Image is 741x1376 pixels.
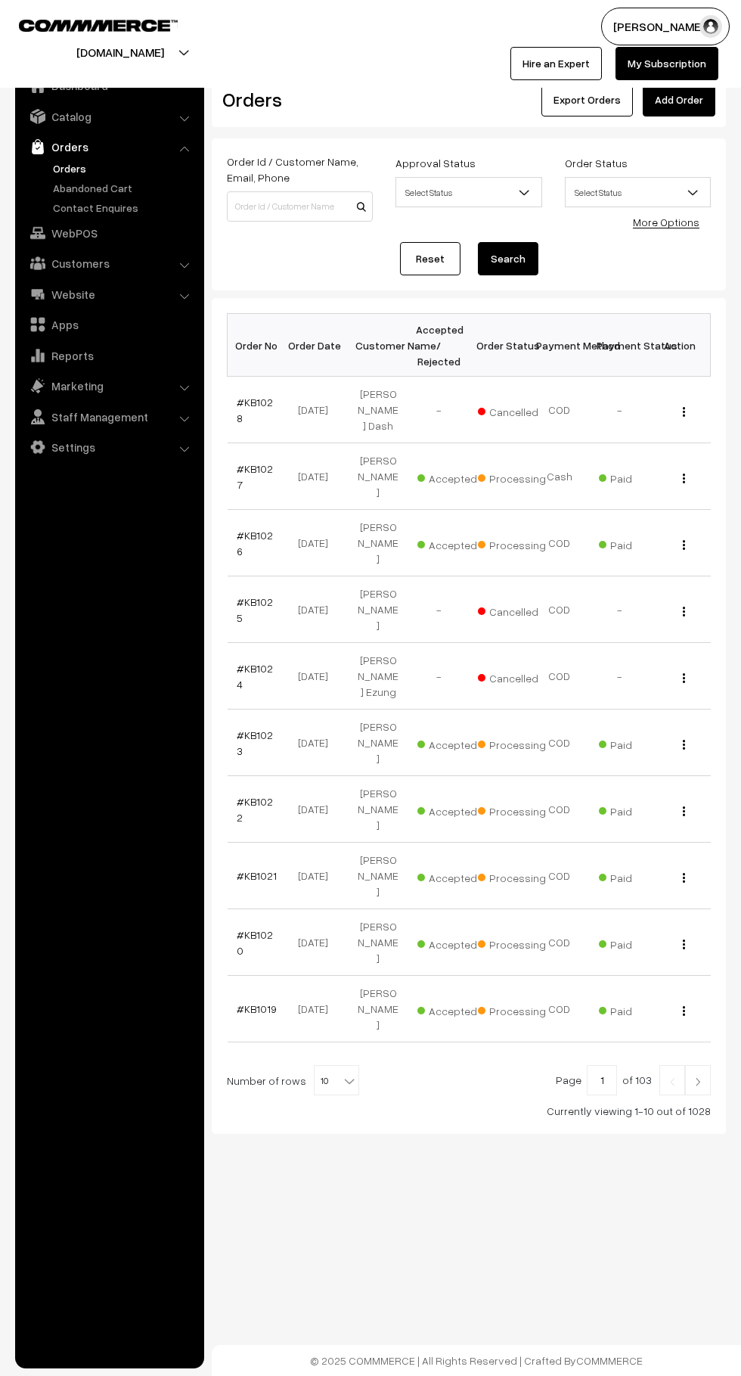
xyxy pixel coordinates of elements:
[417,467,493,486] span: Accepted
[683,407,685,417] img: Menu
[615,47,718,80] a: My Subscription
[287,643,348,710] td: [DATE]
[23,33,217,71] button: [DOMAIN_NAME]
[237,1002,277,1015] a: #KB1019
[599,733,674,753] span: Paid
[691,1077,705,1086] img: Right
[19,342,199,369] a: Reports
[348,377,408,443] td: [PERSON_NAME] Dash
[417,800,493,819] span: Accepted
[19,281,199,308] a: Website
[417,866,493,886] span: Accepted
[529,443,590,510] td: Cash
[478,467,553,486] span: Processing
[683,806,685,816] img: Menu
[237,928,273,957] a: #KB1020
[287,443,348,510] td: [DATE]
[315,1066,358,1096] span: 10
[565,155,628,171] label: Order Status
[576,1354,643,1367] a: COMMMERCE
[650,314,711,377] th: Action
[348,909,408,976] td: [PERSON_NAME]
[590,377,650,443] td: -
[348,576,408,643] td: [PERSON_NAME]
[49,180,199,196] a: Abandoned Cart
[683,873,685,883] img: Menu
[19,311,199,338] a: Apps
[478,933,553,952] span: Processing
[683,673,685,683] img: Menu
[601,8,730,45] button: [PERSON_NAME]…
[529,377,590,443] td: COD
[348,976,408,1042] td: [PERSON_NAME]
[478,242,538,275] button: Search
[478,800,553,819] span: Processing
[683,740,685,750] img: Menu
[599,467,674,486] span: Paid
[287,843,348,909] td: [DATE]
[227,191,373,222] input: Order Id / Customer Name / Customer Email / Customer Phone
[287,510,348,576] td: [DATE]
[212,1345,741,1376] footer: © 2025 COMMMERCE | All Rights Reserved | Crafted By
[237,396,273,424] a: #KB1028
[408,576,469,643] td: -
[19,103,199,130] a: Catalog
[683,607,685,617] img: Menu
[478,600,553,620] span: Cancelled
[227,1103,711,1119] div: Currently viewing 1-10 out of 1028
[408,377,469,443] td: -
[683,474,685,483] img: Menu
[408,314,469,377] th: Accepted / Rejected
[348,843,408,909] td: [PERSON_NAME]
[222,88,371,111] h2: Orders
[566,179,710,206] span: Select Status
[478,400,553,420] span: Cancelled
[529,909,590,976] td: COD
[622,1073,652,1086] span: of 103
[287,314,348,377] th: Order Date
[227,154,373,185] label: Order Id / Customer Name, Email, Phone
[565,177,711,207] span: Select Status
[314,1065,359,1095] span: 10
[683,540,685,550] img: Menu
[529,776,590,843] td: COD
[237,529,273,558] a: #KB1026
[478,733,553,753] span: Processing
[417,733,493,753] span: Accepted
[599,866,674,886] span: Paid
[469,314,529,377] th: Order Status
[633,216,699,228] a: More Options
[599,800,674,819] span: Paid
[287,976,348,1042] td: [DATE]
[237,795,273,824] a: #KB1022
[529,843,590,909] td: COD
[683,1006,685,1016] img: Menu
[348,314,408,377] th: Customer Name
[19,133,199,160] a: Orders
[228,314,288,377] th: Order No
[529,976,590,1042] td: COD
[287,710,348,776] td: [DATE]
[417,933,493,952] span: Accepted
[19,372,199,399] a: Marketing
[683,940,685,949] img: Menu
[417,999,493,1019] span: Accepted
[287,576,348,643] td: [DATE]
[643,83,715,116] a: Add Order
[665,1077,679,1086] img: Left
[49,160,199,176] a: Orders
[408,643,469,710] td: -
[19,250,199,277] a: Customers
[590,314,650,377] th: Payment Status
[590,576,650,643] td: -
[348,443,408,510] td: [PERSON_NAME]
[599,999,674,1019] span: Paid
[529,643,590,710] td: COD
[541,83,633,116] button: Export Orders
[599,933,674,952] span: Paid
[590,643,650,710] td: -
[417,533,493,553] span: Accepted
[699,15,722,38] img: user
[19,219,199,247] a: WebPOS
[19,403,199,430] a: Staff Management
